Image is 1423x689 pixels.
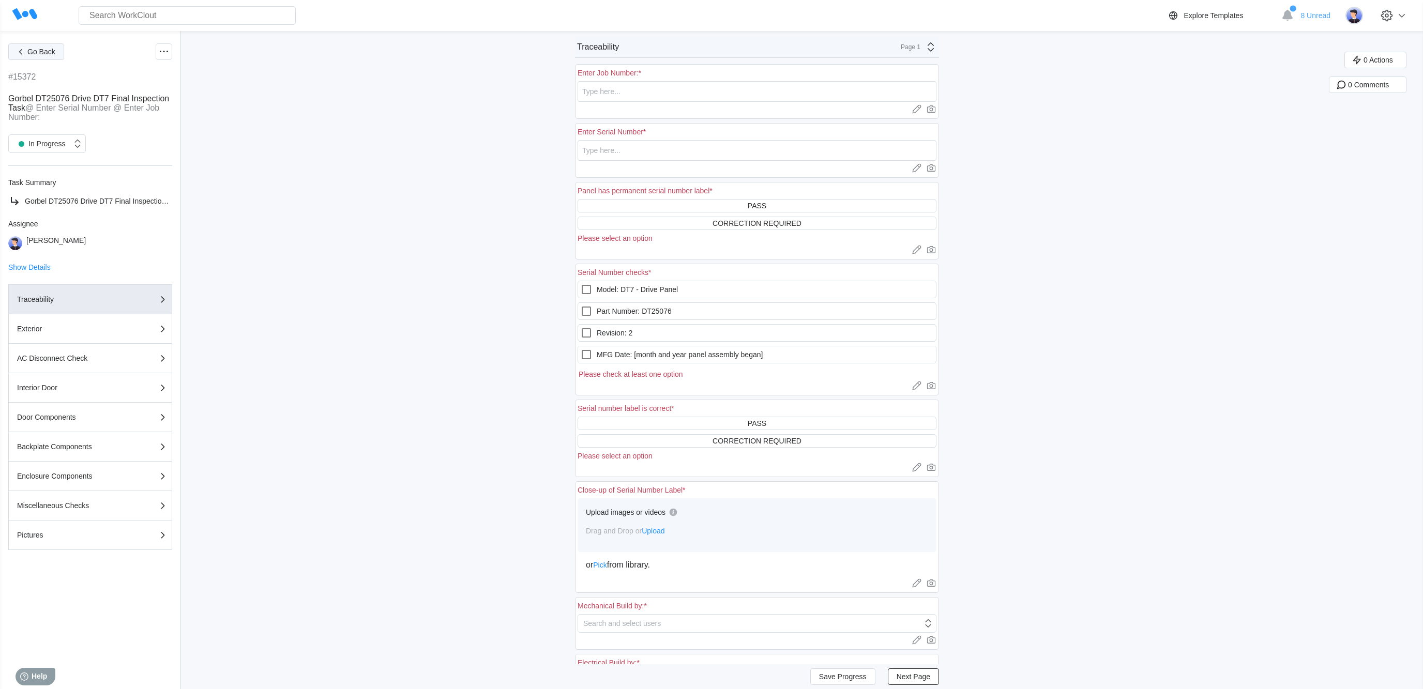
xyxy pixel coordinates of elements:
a: Explore Templates [1167,9,1276,22]
div: Mechanical Build by: [578,602,647,610]
span: 0 Actions [1364,56,1393,64]
label: Model: DT7 - Drive Panel [578,281,936,298]
div: Enclosure Components [17,472,120,480]
span: 8 Unread [1300,11,1330,20]
div: PASS [748,202,766,210]
div: Task Summary [8,178,172,187]
div: Explore Templates [1184,11,1243,20]
div: Enter Serial Number [578,128,646,136]
img: user-5.png [8,236,22,250]
div: Interior Door [17,384,120,391]
div: Page 1 [895,43,920,51]
input: Type here... [578,140,936,161]
div: Miscellaneous Checks [17,502,120,509]
div: Door Components [17,414,120,421]
div: AC Disconnect Check [17,355,120,362]
div: Pictures [17,531,120,539]
button: Go Back [8,43,64,60]
span: Next Page [897,673,930,680]
span: Drag and Drop or [586,527,665,535]
span: 0 Comments [1348,81,1389,88]
button: Interior Door [8,373,172,403]
div: or from library. [586,560,928,570]
button: Show Details [8,264,51,271]
div: Exterior [17,325,120,332]
div: [PERSON_NAME] [26,236,86,250]
div: Please select an option [578,452,936,460]
mark: @ Enter Serial Number [25,103,111,112]
button: Door Components [8,403,172,432]
div: Electrical Build by: [578,659,640,667]
div: Traceability [577,42,619,52]
span: Upload [642,527,664,535]
div: #15372 [8,72,36,82]
button: Exterior [8,314,172,344]
div: Search and select users [583,619,661,627]
button: Save Progress [810,668,875,685]
button: Next Page [888,668,939,685]
mark: @ Enter Job Number: [8,103,159,121]
div: CORRECTION REQUIRED [713,219,801,227]
div: Close-up of Serial Number Label [578,486,686,494]
label: MFG Date: [month and year panel assembly began] [578,346,936,363]
div: CORRECTION REQUIRED [713,437,801,445]
button: 0 Comments [1329,76,1406,93]
button: 0 Actions [1344,52,1406,68]
button: Pictures [8,520,172,550]
button: AC Disconnect Check [8,344,172,373]
span: Pick [593,561,607,569]
div: Enter Job Number: [578,69,641,77]
span: Save Progress [819,673,867,680]
input: Search WorkClout [79,6,296,25]
a: Gorbel DT25076 Drive DT7 Final Inspection Task [8,195,172,207]
img: user-5.png [1345,7,1363,24]
div: Assignee [8,220,172,228]
div: Backplate Components [17,443,120,450]
input: Type here... [578,81,936,102]
div: Please select an option [578,234,936,242]
div: Please check at least one option [578,368,936,378]
span: Gorbel DT25076 Drive DT7 Final Inspection Task [8,94,169,112]
button: Backplate Components [8,432,172,462]
div: Upload images or videos [586,508,665,516]
span: Gorbel DT25076 Drive DT7 Final Inspection Task [25,197,183,205]
div: Serial Number checks [578,268,651,277]
div: In Progress [14,136,66,151]
label: Part Number: DT25076 [578,302,936,320]
div: Traceability [17,296,120,303]
button: Enclosure Components [8,462,172,491]
div: Serial number label is correct [578,404,674,412]
div: PASS [748,419,766,427]
span: Go Back [27,48,55,55]
label: Revision: 2 [578,324,936,342]
button: Traceability [8,284,172,314]
button: Miscellaneous Checks [8,491,172,520]
div: Panel has permanent serial number label [578,187,713,195]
